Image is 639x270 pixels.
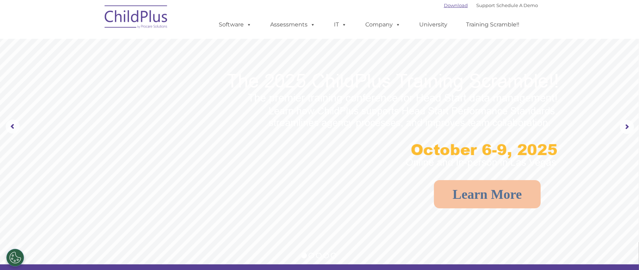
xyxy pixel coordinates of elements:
[263,18,322,32] a: Assessments
[496,2,538,8] a: Schedule A Demo
[412,18,454,32] a: University
[327,18,354,32] a: IT
[212,18,259,32] a: Software
[444,2,538,8] font: |
[434,180,541,208] a: Learn More
[459,18,526,32] a: Training Scramble!!
[6,249,24,266] button: Cookies Settings
[604,236,639,270] iframe: Chat Widget
[358,18,408,32] a: Company
[101,0,172,36] img: ChildPlus by Procare Solutions
[476,2,495,8] a: Support
[444,2,468,8] a: Download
